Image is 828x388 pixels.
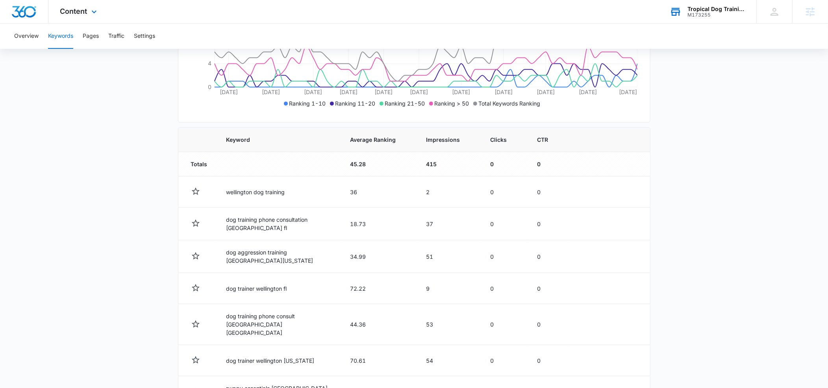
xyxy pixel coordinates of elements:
[481,208,528,240] td: 0
[217,208,341,240] td: dog training phone consultation [GEOGRAPHIC_DATA] fl
[217,273,341,304] td: dog trainer wellington fl
[208,60,211,67] tspan: 4
[528,208,569,240] td: 0
[687,6,745,12] div: account name
[262,89,280,95] tspan: [DATE]
[341,176,417,208] td: 36
[481,345,528,376] td: 0
[341,152,417,176] td: 45.28
[481,304,528,345] td: 0
[528,304,569,345] td: 0
[341,273,417,304] td: 72.22
[341,345,417,376] td: 70.61
[217,345,341,376] td: dog trainer wellington [US_STATE]
[60,7,87,15] span: Content
[350,136,396,144] span: Average Ranking
[528,176,569,208] td: 0
[341,240,417,273] td: 34.99
[417,240,481,273] td: 51
[537,136,548,144] span: CTR
[452,89,470,95] tspan: [DATE]
[528,152,569,176] td: 0
[341,304,417,345] td: 44.36
[226,136,320,144] span: Keyword
[48,24,73,49] button: Keywords
[619,89,637,95] tspan: [DATE]
[289,100,326,107] span: Ranking 1-10
[687,12,745,18] div: account id
[481,240,528,273] td: 0
[481,176,528,208] td: 0
[341,208,417,240] td: 18.73
[217,304,341,345] td: dog training phone consult [GEOGRAPHIC_DATA] [GEOGRAPHIC_DATA]
[528,273,569,304] td: 0
[417,176,481,208] td: 2
[14,24,39,49] button: Overview
[481,273,528,304] td: 0
[339,89,358,95] tspan: [DATE]
[178,152,217,176] td: Totals
[374,89,393,95] tspan: [DATE]
[491,136,507,144] span: Clicks
[108,24,124,49] button: Traffic
[304,89,322,95] tspan: [DATE]
[335,100,376,107] span: Ranking 11-20
[385,100,425,107] span: Ranking 21-50
[528,240,569,273] td: 0
[417,345,481,376] td: 54
[217,176,341,208] td: wellington dog training
[481,152,528,176] td: 0
[479,100,541,107] span: Total Keywords Ranking
[417,273,481,304] td: 9
[426,136,460,144] span: Impressions
[217,240,341,273] td: dog aggression training [GEOGRAPHIC_DATA][US_STATE]
[537,89,555,95] tspan: [DATE]
[417,152,481,176] td: 415
[494,89,512,95] tspan: [DATE]
[208,84,211,90] tspan: 0
[435,100,469,107] span: Ranking > 50
[134,24,155,49] button: Settings
[83,24,99,49] button: Pages
[417,304,481,345] td: 53
[528,345,569,376] td: 0
[417,208,481,240] td: 37
[579,89,597,95] tspan: [DATE]
[410,89,428,95] tspan: [DATE]
[219,89,237,95] tspan: [DATE]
